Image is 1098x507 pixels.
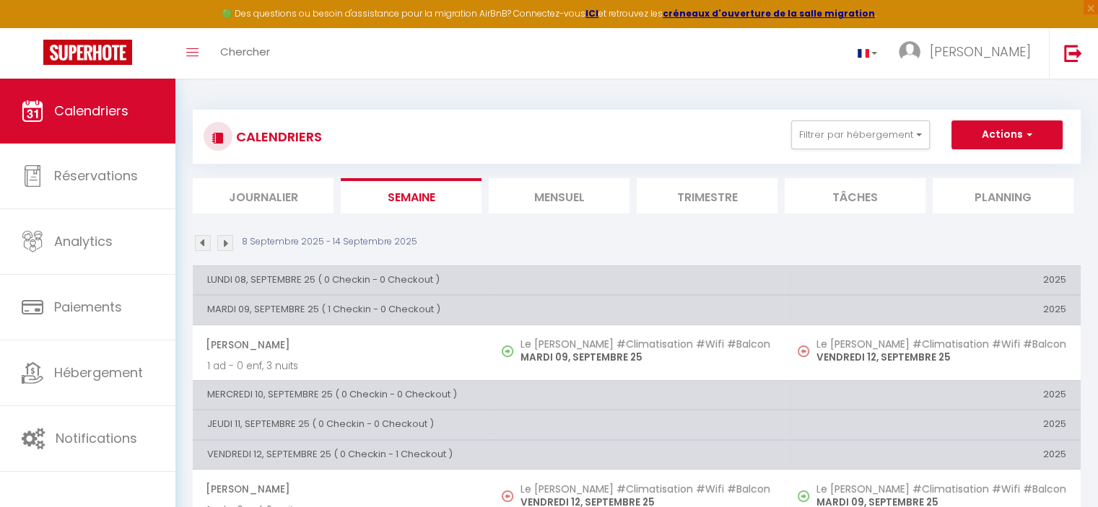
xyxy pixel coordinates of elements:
[520,483,770,495] h5: Le [PERSON_NAME] #Climatisation #Wifi #Balcon
[12,6,55,49] button: Ouvrir le widget de chat LiveChat
[785,178,925,213] li: Tâches
[193,178,334,213] li: Journalier
[207,358,474,374] p: 1 ad - 0 enf, 3 nuits
[220,44,270,59] span: Chercher
[785,410,1081,439] th: 2025
[785,265,1081,294] th: 2025
[816,338,1066,350] h5: Le [PERSON_NAME] #Climatisation #Wifi #Balcon
[585,7,598,19] a: ICI
[798,490,809,502] img: NO IMAGE
[888,28,1049,79] a: ... [PERSON_NAME]
[520,350,770,365] p: MARDI 09, SEPTEMBRE 25
[341,178,482,213] li: Semaine
[951,120,1063,149] button: Actions
[930,43,1031,61] span: [PERSON_NAME]
[489,178,629,213] li: Mensuel
[791,120,930,149] button: Filtrer par hébergement
[785,380,1081,409] th: 2025
[54,298,122,316] span: Paiements
[54,167,138,185] span: Réservations
[933,178,1073,213] li: Planning
[899,41,920,63] img: ...
[54,363,143,382] span: Hébergement
[242,235,417,249] p: 8 Septembre 2025 - 14 Septembre 2025
[56,429,137,447] span: Notifications
[816,350,1066,365] p: VENDREDI 12, SEPTEMBRE 25
[193,265,785,294] th: LUNDI 08, SEPTEMBRE 25 ( 0 Checkin - 0 Checkout )
[520,338,770,350] h5: Le [PERSON_NAME] #Climatisation #Wifi #Balcon
[54,102,128,120] span: Calendriers
[209,28,281,79] a: Chercher
[193,380,785,409] th: MERCREDI 10, SEPTEMBRE 25 ( 0 Checkin - 0 Checkout )
[816,483,1066,495] h5: Le [PERSON_NAME] #Climatisation #Wifi #Balcon
[193,296,785,325] th: MARDI 09, SEPTEMBRE 25 ( 1 Checkin - 0 Checkout )
[206,475,474,503] span: [PERSON_NAME]
[785,296,1081,325] th: 2025
[1064,44,1082,62] img: logout
[785,440,1081,469] th: 2025
[502,490,513,502] img: NO IMAGE
[798,345,809,357] img: NO IMAGE
[232,120,322,153] h3: CALENDRIERS
[663,7,875,19] a: créneaux d'ouverture de la salle migration
[637,178,777,213] li: Trimestre
[193,440,785,469] th: VENDREDI 12, SEPTEMBRE 25 ( 0 Checkin - 1 Checkout )
[206,331,474,358] span: [PERSON_NAME]
[193,410,785,439] th: JEUDI 11, SEPTEMBRE 25 ( 0 Checkin - 0 Checkout )
[43,40,132,65] img: Super Booking
[54,232,113,250] span: Analytics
